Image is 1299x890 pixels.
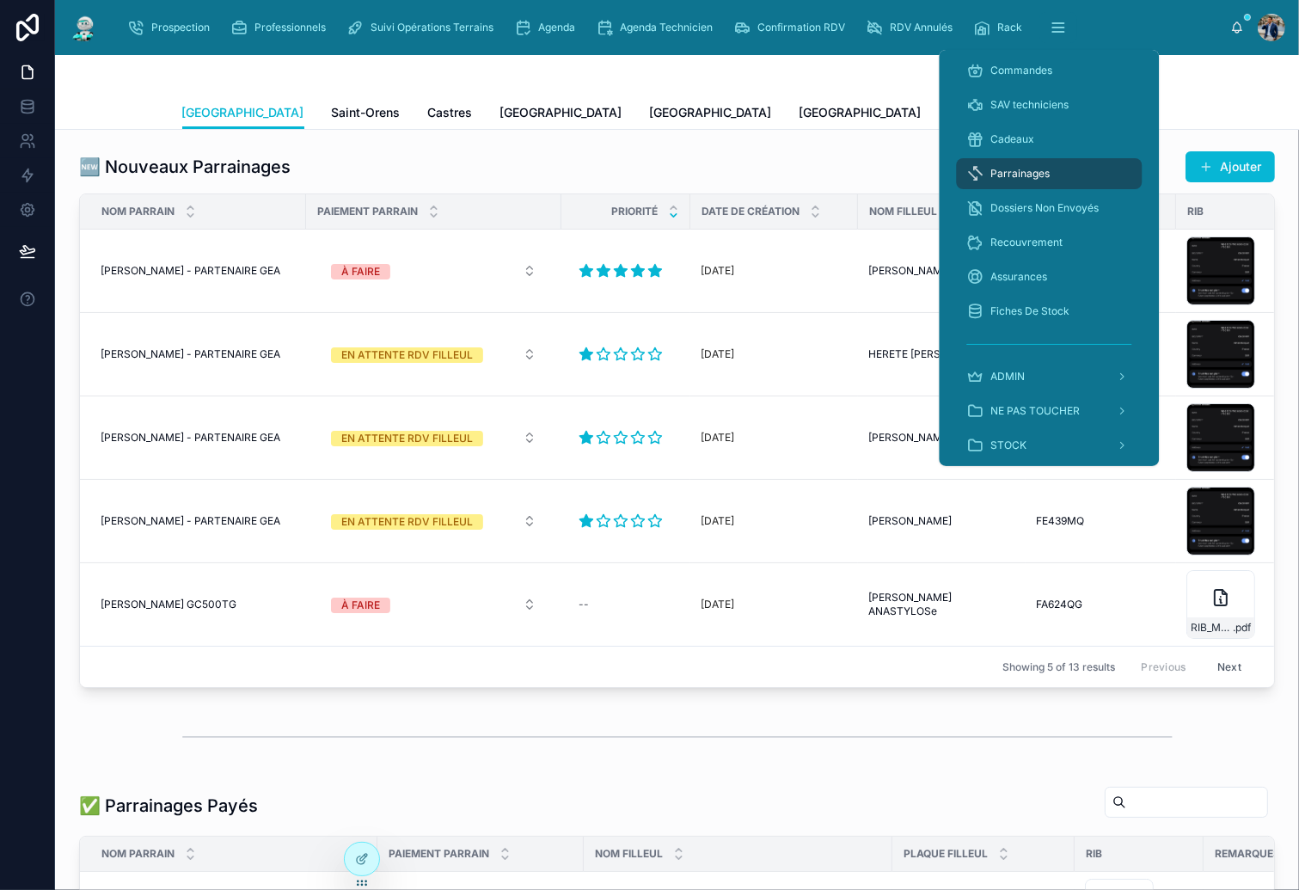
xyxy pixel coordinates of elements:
a: Select Button [316,505,551,537]
span: Paiement Parrain [389,847,489,861]
a: FE439MQ [1036,514,1166,528]
span: Agenda [538,21,575,34]
a: Select Button [316,338,551,371]
a: Recouvrement [956,227,1142,258]
div: À FAIRE [341,264,380,279]
span: Confirmation RDV [757,21,845,34]
span: [PERSON_NAME] - PARTENAIRE GEA [101,264,280,278]
span: [PERSON_NAME] - PARTENAIRE GEA [101,431,280,445]
span: Rack [997,21,1022,34]
span: [GEOGRAPHIC_DATA] [800,104,922,121]
span: STOCK [990,439,1026,452]
span: RIB [1086,847,1102,861]
a: [GEOGRAPHIC_DATA] [800,97,922,132]
h1: 🆕 Nouveaux Parrainages [79,155,291,179]
a: Suivi Opérations Terrains [341,12,506,43]
span: Remarques [1215,847,1280,861]
span: Showing 5 of 13 results [1002,660,1115,674]
span: NE PAS TOUCHER [990,404,1080,418]
span: RIB [1187,205,1204,218]
a: RIB_M__GOBBO_ARNAUD_8101.pdf [1186,570,1295,639]
span: [GEOGRAPHIC_DATA] [182,104,304,121]
h1: ✅ Parrainages Payés [79,794,258,818]
img: App logo [69,14,100,41]
a: Dossiers Non Envoyés [956,193,1142,224]
span: Priorité [611,205,658,218]
a: [DATE] [701,598,848,611]
a: [GEOGRAPHIC_DATA] [182,97,304,130]
a: -- [572,591,680,618]
a: Fiches De Stock [956,296,1142,327]
span: [PERSON_NAME] - PARTENAIRE GEA [101,514,280,528]
span: Agenda Technicien [620,21,713,34]
a: Commandes [956,55,1142,86]
span: Commandes [990,64,1052,77]
span: Nom Filleul [595,847,663,861]
a: Rack [968,12,1034,43]
span: Date de Création [702,205,800,218]
span: [PERSON_NAME] GC500TG [101,598,236,611]
a: HERETE [PERSON_NAME] [868,347,1015,361]
div: EN ATTENTE RDV FILLEUL [341,347,473,363]
span: Dossiers Non Envoyés [990,201,1099,215]
p: [DATE] [701,514,734,528]
span: .pdf [1233,621,1251,635]
span: SAV techniciens [990,98,1069,112]
a: STOCK [956,430,1142,461]
a: Parrainages [956,158,1142,189]
span: Professionnels [254,21,326,34]
a: Select Button [316,255,551,287]
span: [GEOGRAPHIC_DATA] [650,104,772,121]
span: Castres [428,104,473,121]
a: [DATE] [701,347,848,361]
span: Saint-Orens [332,104,401,121]
a: [DATE] [701,514,848,528]
span: Prospection [151,21,210,34]
a: Castres [428,97,473,132]
a: [GEOGRAPHIC_DATA] [500,97,622,132]
p: [DATE] [701,598,734,611]
a: Agenda [509,12,587,43]
p: [DATE] [701,431,734,445]
button: Next [1205,654,1253,680]
span: Plaque Filleul [904,847,988,861]
a: Select Button [316,588,551,621]
span: Nom Filleul [869,205,937,218]
div: EN ATTENTE RDV FILLEUL [341,514,473,530]
a: [PERSON_NAME] [868,264,1015,278]
div: scrollable content [939,50,1159,466]
span: [GEOGRAPHIC_DATA] [500,104,622,121]
a: [PERSON_NAME] - PARTENAIRE GEA [101,514,296,528]
div: -- [579,598,589,611]
span: [PERSON_NAME] [868,264,952,278]
button: Select Button [317,589,550,620]
a: FA624QG [1036,598,1166,611]
a: [DATE] [701,431,848,445]
a: [PERSON_NAME] - PARTENAIRE GEA [101,431,296,445]
button: Select Button [317,422,550,453]
a: Confirmation RDV [728,12,857,43]
div: EN ATTENTE RDV FILLEUL [341,431,473,446]
a: Saint-Orens [332,97,401,132]
button: Select Button [317,255,550,286]
span: [PERSON_NAME] ANASTYLOSe [868,591,1015,618]
span: Paiement Parrain [317,205,418,218]
a: Agenda Technicien [591,12,725,43]
span: HERETE [PERSON_NAME] [868,347,994,361]
span: Suivi Opérations Terrains [371,21,493,34]
span: Cadeaux [990,132,1034,146]
a: [PERSON_NAME] [868,514,1015,528]
div: scrollable content [113,9,1230,46]
span: [PERSON_NAME] [868,514,952,528]
span: Recouvrement [990,236,1063,249]
span: Fiches De Stock [990,304,1069,318]
a: Professionnels [225,12,338,43]
span: RIB_M__GOBBO_ARNAUD_8101 [1191,621,1233,635]
a: Cadeaux [956,124,1142,155]
span: Nom Parrain [101,847,175,861]
button: Ajouter [1186,151,1275,182]
span: ADMIN [990,370,1025,384]
a: [PERSON_NAME] - PARTENAIRE GEA [101,347,296,361]
span: [PERSON_NAME] - PARTENAIRE GEA [101,347,280,361]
